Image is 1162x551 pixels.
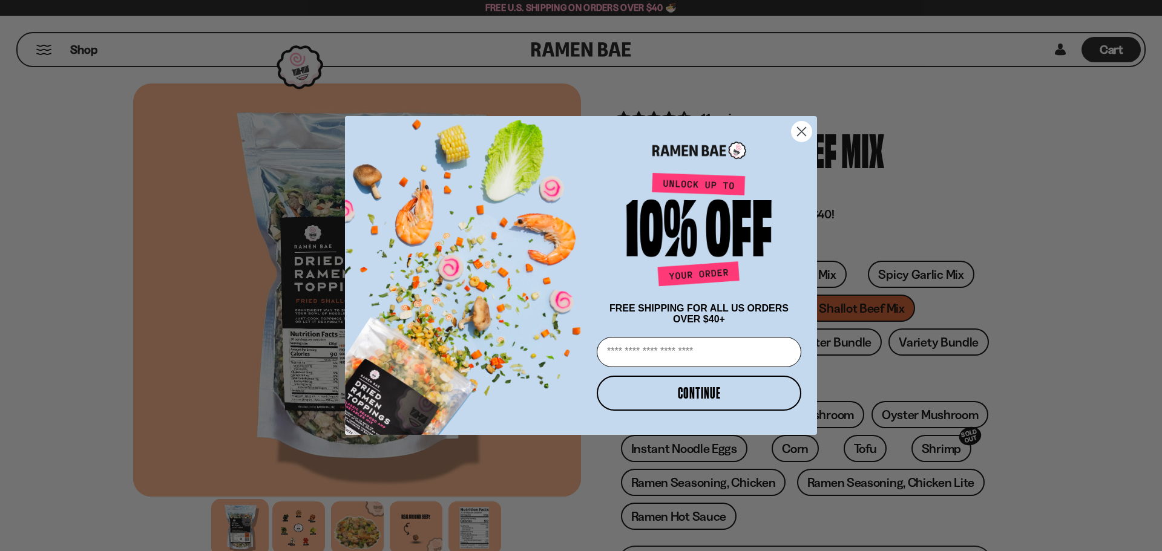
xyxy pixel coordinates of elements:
img: ce7035ce-2e49-461c-ae4b-8ade7372f32c.png [345,106,592,435]
img: Ramen Bae Logo [652,140,746,160]
button: CONTINUE [597,376,801,411]
button: Close dialog [791,121,812,142]
img: Unlock up to 10% off [623,172,775,291]
span: FREE SHIPPING FOR ALL US ORDERS OVER $40+ [609,303,789,324]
